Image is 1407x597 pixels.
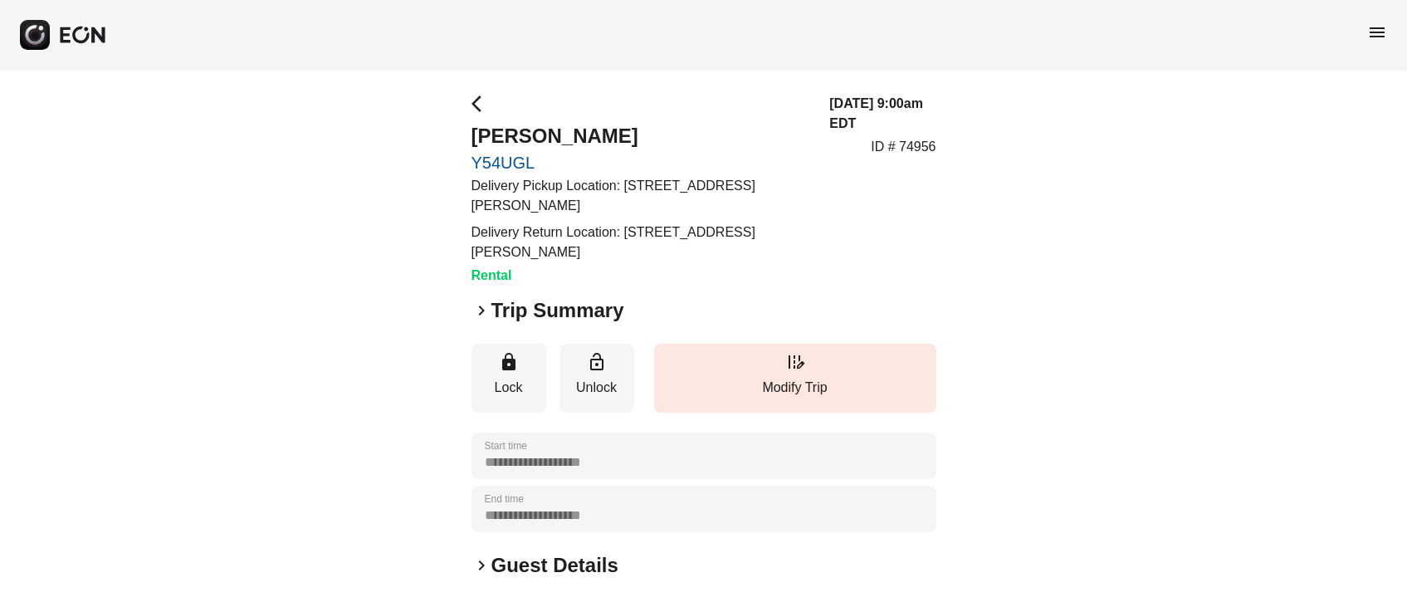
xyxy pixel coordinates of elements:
p: Delivery Return Location: [STREET_ADDRESS][PERSON_NAME] [471,223,810,262]
p: Modify Trip [662,378,928,398]
span: arrow_back_ios [471,94,491,114]
span: keyboard_arrow_right [471,301,491,321]
p: Delivery Pickup Location: [STREET_ADDRESS][PERSON_NAME] [471,176,810,216]
span: keyboard_arrow_right [471,555,491,575]
h3: [DATE] 9:00am EDT [829,94,936,134]
h2: [PERSON_NAME] [471,123,810,149]
h2: Guest Details [491,552,618,579]
p: Unlock [568,378,626,398]
span: edit_road [785,352,805,372]
p: Lock [480,378,538,398]
p: ID # 74956 [871,137,936,157]
button: Lock [471,344,546,413]
span: lock [499,352,519,372]
span: menu [1367,22,1387,42]
button: Unlock [559,344,634,413]
a: Y54UGL [471,153,810,173]
span: lock_open [587,352,607,372]
button: Modify Trip [654,344,936,413]
h2: Trip Summary [491,297,624,324]
h3: Rental [471,266,810,286]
